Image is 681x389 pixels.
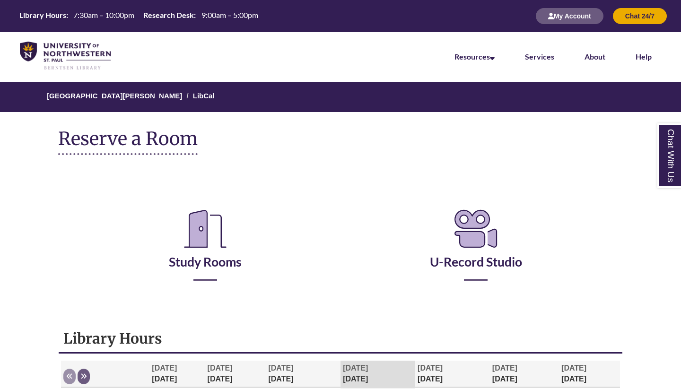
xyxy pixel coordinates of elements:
img: UNWSP Library Logo [20,42,111,70]
div: Reserve a Room [58,179,623,309]
th: Library Hours: [16,10,70,20]
a: Study Rooms [169,231,242,269]
a: Help [636,52,652,61]
span: [DATE] [152,364,177,372]
a: Services [525,52,554,61]
span: [DATE] [343,364,368,372]
span: [DATE] [418,364,443,372]
span: [DATE] [208,364,233,372]
a: Chat 24/7 [613,12,667,20]
span: [DATE] [561,364,586,372]
th: [DATE] [266,361,340,388]
a: Hours Today [16,10,262,22]
a: LibCal [193,92,215,100]
table: Hours Today [16,10,262,21]
a: My Account [536,12,603,20]
a: Resources [454,52,495,61]
th: [DATE] [149,361,205,388]
a: U-Record Studio [430,231,522,269]
span: [DATE] [492,364,517,372]
h1: Reserve a Room [58,129,198,155]
button: My Account [536,8,603,24]
th: Research Desk: [140,10,197,20]
th: [DATE] [205,361,266,388]
a: [GEOGRAPHIC_DATA][PERSON_NAME] [47,92,182,100]
a: About [585,52,605,61]
span: 9:00am – 5:00pm [201,10,258,19]
th: [DATE] [415,361,490,388]
th: [DATE] [490,361,559,388]
button: Previous week [63,369,76,384]
nav: Breadcrumb [58,82,623,112]
th: [DATE] [559,361,620,388]
button: Chat 24/7 [613,8,667,24]
h1: Library Hours [63,329,618,347]
span: [DATE] [268,364,293,372]
th: [DATE] [340,361,415,388]
button: Next week [78,369,90,384]
span: 7:30am – 10:00pm [73,10,134,19]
